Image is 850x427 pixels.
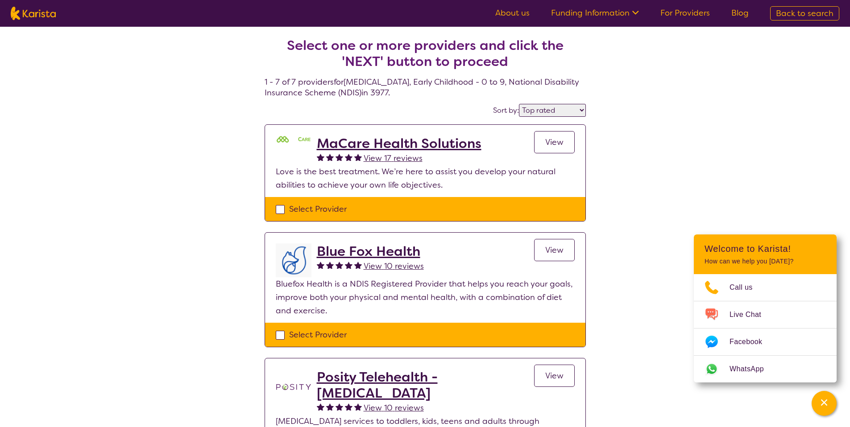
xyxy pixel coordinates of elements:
[534,131,575,153] a: View
[354,261,362,269] img: fullstar
[317,243,424,259] a: Blue Fox Health
[345,261,352,269] img: fullstar
[336,403,343,411] img: fullstar
[730,362,775,376] span: WhatsApp
[354,403,362,411] img: fullstar
[364,259,424,273] a: View 10 reviews
[11,7,56,20] img: Karista logo
[730,308,772,321] span: Live Chat
[534,239,575,261] a: View
[364,401,424,415] a: View 10 reviews
[364,261,424,271] span: View 10 reviews
[812,391,837,416] button: Channel Menu
[317,153,324,161] img: fullstar
[495,8,530,18] a: About us
[317,369,534,401] a: Posity Telehealth - [MEDICAL_DATA]
[276,277,575,317] p: Bluefox Health is a NDIS Registered Provider that helps you reach your goals, improve both your p...
[317,403,324,411] img: fullstar
[276,165,575,192] p: Love is the best treatment. We’re here to assist you develop your natural abilities to achieve yo...
[345,153,352,161] img: fullstar
[275,37,575,70] h2: Select one or more providers and click the 'NEXT' button to proceed
[326,403,334,411] img: fullstar
[694,234,837,382] div: Channel Menu
[326,153,334,161] img: fullstar
[364,152,423,165] a: View 17 reviews
[776,8,833,19] span: Back to search
[730,281,763,294] span: Call us
[364,402,424,413] span: View 10 reviews
[730,335,773,349] span: Facebook
[336,261,343,269] img: fullstar
[276,369,311,405] img: t1bslo80pcylnzwjhndq.png
[345,403,352,411] img: fullstar
[276,135,311,144] img: mgttalrdbt23wl6urpfy.png
[731,8,749,18] a: Blog
[336,153,343,161] img: fullstar
[705,243,826,254] h2: Welcome to Karista!
[551,8,639,18] a: Funding Information
[770,6,839,21] a: Back to search
[694,356,837,382] a: Web link opens in a new tab.
[265,16,586,98] h4: 1 - 7 of 7 providers for [MEDICAL_DATA] , Early Childhood - 0 to 9 , National Disability Insuranc...
[545,245,564,255] span: View
[705,258,826,265] p: How can we help you [DATE]?
[493,106,519,115] label: Sort by:
[276,243,311,277] img: lyehhyr6avbivpacwqcf.png
[354,153,362,161] img: fullstar
[545,137,564,148] span: View
[534,365,575,387] a: View
[545,370,564,381] span: View
[694,274,837,382] ul: Choose channel
[364,153,423,164] span: View 17 reviews
[317,261,324,269] img: fullstar
[660,8,710,18] a: For Providers
[326,261,334,269] img: fullstar
[317,135,481,152] a: MaCare Health Solutions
